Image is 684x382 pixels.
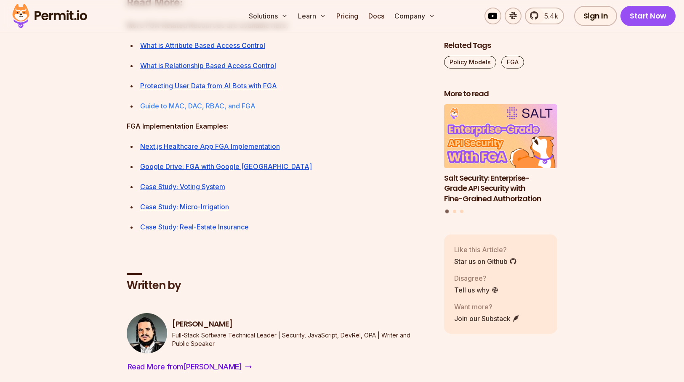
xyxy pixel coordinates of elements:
[454,256,517,266] a: Star us on Github
[620,6,676,26] a: Start Now
[140,162,182,171] a: Google Drive
[182,162,312,171] a: : FGA with Google [GEOGRAPHIC_DATA]
[445,209,449,213] button: Go to slide 1
[140,41,265,50] a: What is Attribute Based Access Control
[127,360,253,374] a: Read More from[PERSON_NAME]
[454,313,520,323] a: Join our Substack
[172,319,431,329] h3: [PERSON_NAME]
[454,285,499,295] a: Tell us why
[453,209,456,213] button: Go to slide 2
[333,8,362,24] a: Pricing
[140,61,276,70] a: What is Relationship Based Access Control
[501,56,524,68] a: FGA
[574,6,617,26] a: Sign In
[444,56,496,68] a: Policy Models
[444,89,558,99] h2: More to read
[539,11,558,21] span: 5.4k
[444,40,558,51] h2: Related Tags
[444,104,558,214] div: Posts
[365,8,388,24] a: Docs
[172,331,431,348] p: Full-Stack Software Technical Leader | Security, JavaScript, DevRel, OPA | Writer and Public Speaker
[454,244,517,254] p: Like this Article?
[295,8,330,24] button: Learn
[140,182,225,191] a: Case Study: Voting System
[8,2,91,30] img: Permit logo
[525,8,564,24] a: 5.4k
[391,8,439,24] button: Company
[444,104,558,168] img: Salt Security: Enterprise-Grade API Security with Fine-Grained Authorization
[444,104,558,204] a: Salt Security: Enterprise-Grade API Security with Fine-Grained AuthorizationSalt Security: Enterp...
[140,223,249,231] a: Case Study: Real-Estate Insurance
[245,8,291,24] button: Solutions
[460,209,463,213] button: Go to slide 3
[140,142,280,150] a: Next.js Healthcare App FGA Implementation
[127,313,167,353] img: Gabriel L. Manor
[454,301,520,311] p: Want more?
[128,361,242,373] span: Read More from [PERSON_NAME]
[444,173,558,204] h3: Salt Security: Enterprise-Grade API Security with Fine-Grained Authorization
[127,122,229,130] strong: FGA Implementation Examples:
[140,102,256,110] a: Guide to MAC, DAC, RBAC, and FGA
[444,104,558,204] li: 1 of 3
[140,203,229,211] a: Case Study: Micro-Irrigation
[140,82,277,90] a: Protecting User Data from AI Bots with FGA
[127,278,431,293] h2: Written by
[454,273,499,283] p: Disagree?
